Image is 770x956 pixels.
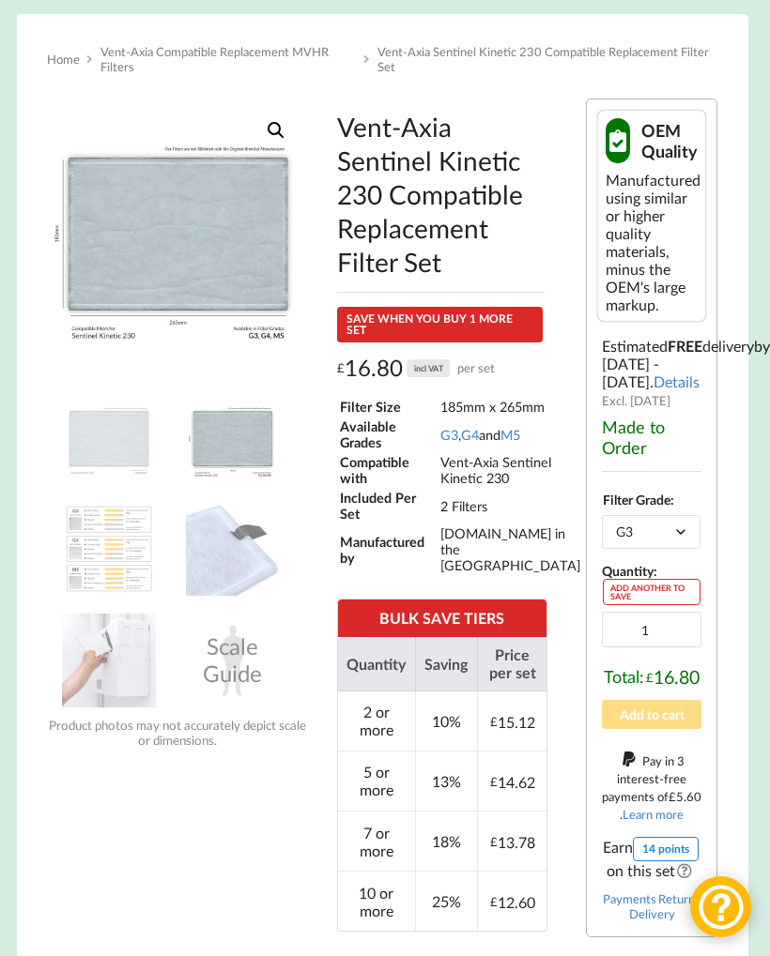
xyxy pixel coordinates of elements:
span: OEM Quality [641,120,698,161]
td: 25% [415,871,477,931]
a: G3 [440,427,458,443]
span: £ [490,714,498,729]
td: 5 or more [338,751,415,811]
span: by [DATE] - [DATE] [602,337,770,390]
button: Add to cart [602,700,702,729]
td: [DOMAIN_NAME] in the [GEOGRAPHIC_DATA] [439,524,581,574]
span: Pay in 3 interest-free payments of . [602,753,701,822]
h1: Vent-Axia Sentinel Kinetic 230 Compatible Replacement Filter Set [337,110,545,279]
span: Vent-Axia Sentinel Kinetic 230 Compatible Replacement Filter Set [377,44,717,74]
b: FREE [668,337,702,355]
td: Available Grades [339,417,438,451]
a: View full-screen image gallery [259,114,293,147]
span: £ [490,834,498,849]
div: Estimated delivery . [586,99,718,937]
span: £ [646,670,654,685]
span: £ [490,774,498,789]
td: 2 or more [338,691,415,751]
img: Vent-Axia Sentinel Kinetic 230 Compatible MVHR Filter Replacement Set from MVHR.shop [62,390,156,484]
td: Filter Size [339,398,438,416]
div: SAVE WHEN YOU BUY 1 MORE SET [337,307,543,342]
div: 13.78 [490,833,535,851]
div: Made to Order [602,417,702,458]
td: Vent-Axia Sentinel Kinetic 230 [439,453,581,487]
span: Total: [604,666,644,688]
td: , and [439,417,581,451]
th: Saving [415,637,477,691]
a: Learn more [623,807,684,822]
div: Product photos may not accurately depict scale or dimensions. [47,718,309,748]
label: Filter Grade [603,492,670,508]
th: Quantity [338,637,415,691]
td: 185mm x 265mm [439,398,581,416]
input: Product quantity [602,612,702,647]
a: Returns [658,891,701,906]
td: 2 Filters [439,489,581,523]
div: Scale Guide [186,614,280,707]
img: Dimensions and Filter Grade of the Vent-Axia Sentinel Kinetic 230 Compatible MVHR Filter Replacem... [186,390,280,484]
div: incl VAT [407,359,450,377]
a: Vent-Axia Compatible Replacement MVHR Filters [100,44,329,74]
td: 10 or more [338,871,415,931]
div: 14.62 [490,773,535,791]
div: 16.80 [337,354,496,383]
td: 18% [415,811,477,871]
div: 12.60 [490,893,535,911]
a: M5 [500,427,520,443]
span: £ [337,354,345,383]
a: Payments [603,891,656,906]
span: £ [669,789,676,804]
div: Manufactured using similar or higher quality materials, minus the OEM's large markup. [606,171,698,313]
div: 15.12 [490,713,535,731]
a: G4 [461,427,479,443]
td: Compatible with [339,453,438,487]
div: 5.60 [669,789,701,804]
td: 10% [415,691,477,751]
span: Earn on this set [602,837,702,879]
img: Installing an MVHR Filter [62,614,156,707]
div: ADD ANOTHER TO SAVE [603,579,701,605]
th: BULK SAVE TIERS [338,599,547,636]
th: Price per set [477,637,547,691]
img: MVHR Filter with a Black Tag [186,502,280,596]
a: Details [654,372,700,390]
td: Manufactured by [339,524,438,574]
td: 7 or more [338,811,415,871]
div: 14 points [633,837,699,861]
a: Delivery [629,906,675,921]
a: Home [47,52,80,67]
td: 13% [415,751,477,811]
td: Included Per Set [339,489,438,523]
span: per set [457,354,495,383]
div: 16.80 [646,666,700,688]
span: Excl. [DATE] [602,393,670,408]
img: A Table showing a comparison between G3, G4 and M5 for MVHR Filters and their efficiency at captu... [62,502,156,596]
span: £ [490,894,498,909]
